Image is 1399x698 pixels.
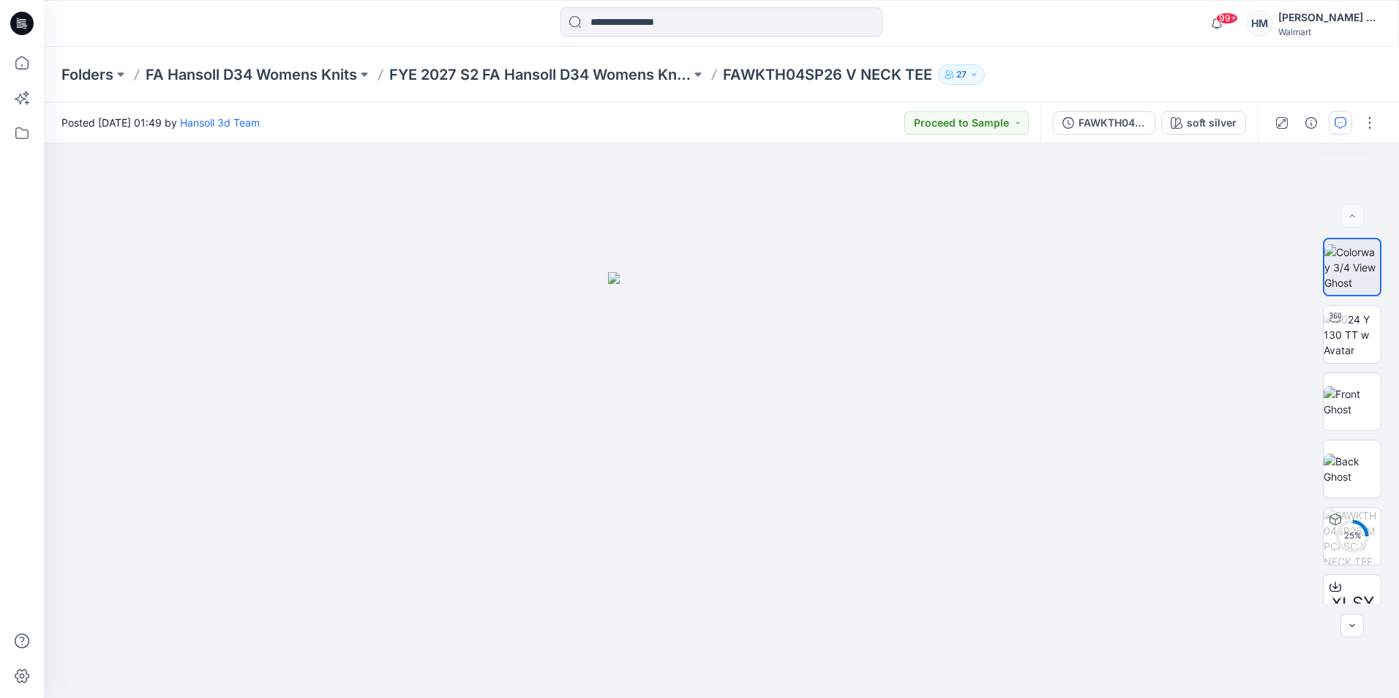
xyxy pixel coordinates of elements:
div: soft silver [1187,115,1237,131]
div: 25 % [1335,530,1370,542]
button: Details [1299,111,1323,135]
button: soft silver [1161,111,1246,135]
span: Posted [DATE] 01:49 by [61,115,260,130]
p: 27 [956,67,967,83]
div: Walmart [1278,26,1381,37]
p: FAWKTH04SP26 V NECK TEE [723,64,932,85]
a: Hansoll 3d Team [180,116,260,129]
span: XLSX [1331,590,1374,617]
div: [PERSON_NAME] Missy Team [1278,9,1381,26]
a: FA Hansoll D34 Womens Knits [146,64,357,85]
img: Back Ghost [1324,454,1381,484]
img: 2024 Y 130 TT w Avatar [1324,312,1381,358]
img: Colorway 3/4 View Ghost [1324,244,1380,290]
a: FYE 2027 S2 FA Hansoll D34 Womens Knits [389,64,691,85]
img: eyJhbGciOiJIUzI1NiIsImtpZCI6IjAiLCJzbHQiOiJzZXMiLCJ0eXAiOiJKV1QifQ.eyJkYXRhIjp7InR5cGUiOiJzdG9yYW... [608,272,835,698]
div: FAWKTH04SP26_MPCI SC_V NECK TEE [1079,115,1146,131]
a: Folders [61,64,113,85]
button: FAWKTH04SP26_MPCI SC_V NECK TEE [1053,111,1155,135]
span: 99+ [1216,12,1238,24]
img: FAWKTH04SP26_MPCI SC_V NECK TEE soft silver [1324,508,1381,565]
img: Front Ghost [1324,386,1381,417]
div: HM [1246,10,1272,37]
button: 27 [938,64,985,85]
